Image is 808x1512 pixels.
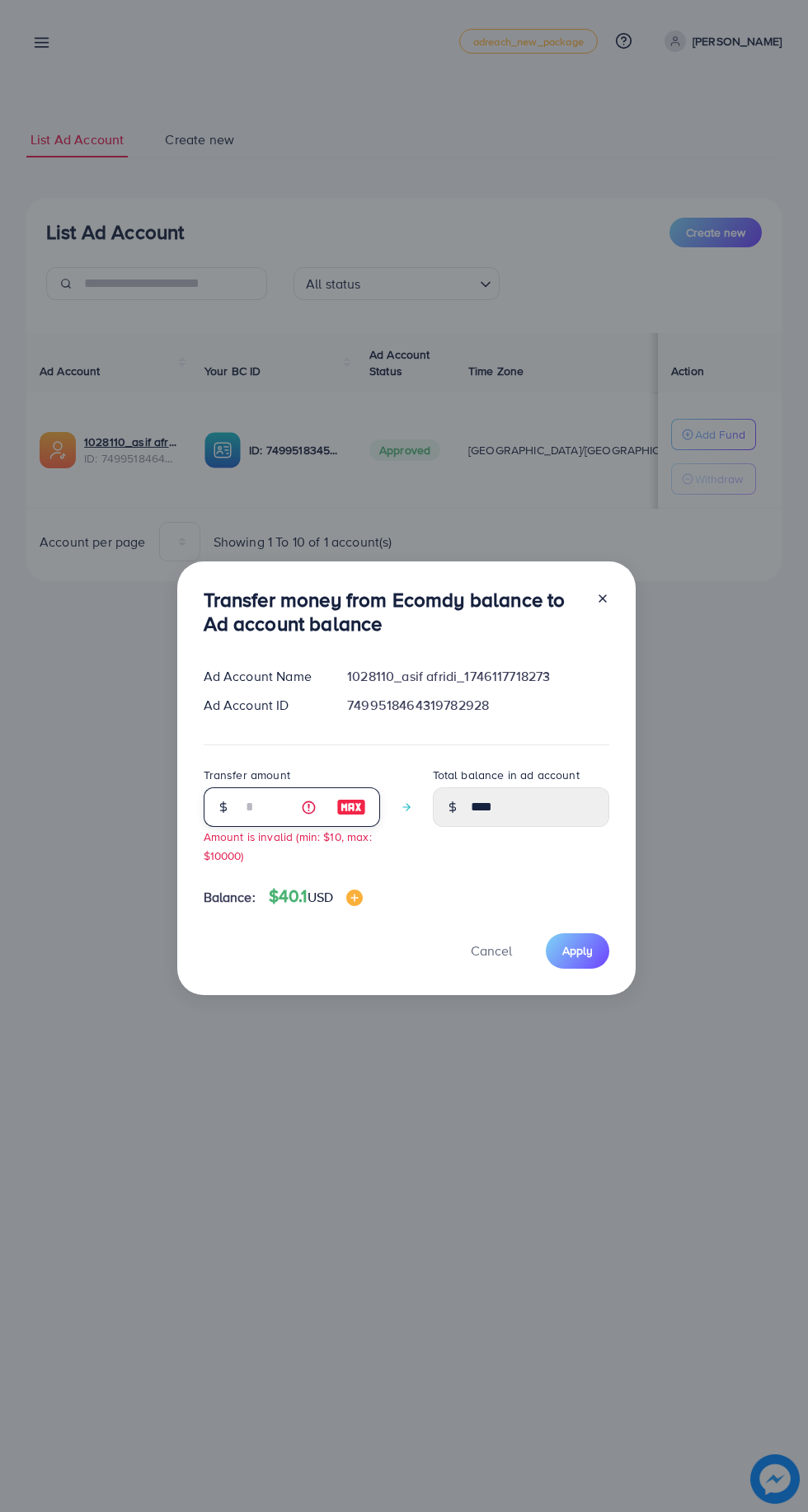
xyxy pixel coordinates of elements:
[269,886,363,907] h4: $40.1
[308,888,333,906] span: USD
[190,696,335,715] div: Ad Account ID
[433,767,580,783] label: Total balance in ad account
[562,942,593,959] span: Apply
[190,667,335,686] div: Ad Account Name
[204,767,290,783] label: Transfer amount
[546,933,609,969] button: Apply
[204,829,372,863] small: Amount is invalid (min: $10, max: $10000)
[471,941,512,960] span: Cancel
[346,890,363,906] img: image
[204,888,256,907] span: Balance:
[334,696,622,715] div: 7499518464319782928
[450,933,533,969] button: Cancel
[336,797,366,817] img: image
[334,667,622,686] div: 1028110_asif afridi_1746117718273
[204,588,583,636] h3: Transfer money from Ecomdy balance to Ad account balance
